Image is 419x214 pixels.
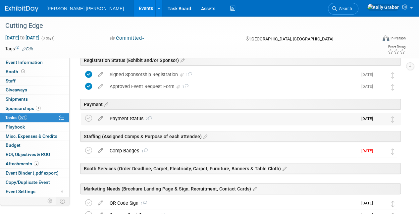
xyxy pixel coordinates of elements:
[61,190,63,192] span: Modified Layout
[361,201,376,205] span: [DATE]
[95,72,106,78] a: edit
[391,72,394,79] i: Move task
[0,169,69,178] a: Event Binder (.pdf export)
[390,36,406,41] div: In-Person
[0,67,69,76] a: Booth
[6,87,27,92] span: Giveaways
[6,142,21,148] span: Budget
[18,115,27,120] span: 58%
[106,81,357,92] div: Approved Event Request Form
[281,165,287,172] a: Edit sections
[44,197,56,205] td: Personalize Event Tab Strip
[34,161,39,166] span: 5
[80,131,401,142] div: Staffing (Assigned Comps & Purpose of each attendee)
[179,57,184,63] a: Edit sections
[106,145,357,156] div: Comp Badges
[376,115,385,124] img: Kelly Graber
[383,35,389,41] img: Format-Inperson.png
[41,36,55,40] span: (3 days)
[376,71,385,80] img: Kelly Graber
[95,116,106,122] a: edit
[106,197,357,209] div: QR Code Sign
[5,35,40,41] span: [DATE] [DATE]
[138,201,147,206] span: 1
[0,187,69,196] a: Event Settings
[5,115,27,120] span: Tasks
[0,58,69,67] a: Event Information
[95,83,106,89] a: edit
[6,69,26,74] span: Booth
[361,84,376,89] span: [DATE]
[361,72,376,77] span: [DATE]
[6,60,43,65] span: Event Information
[95,200,106,206] a: edit
[108,35,147,42] button: Committed
[5,45,33,52] td: Tags
[391,116,394,123] i: Move task
[106,69,357,80] div: Signed Sponsorship Registration
[6,106,41,111] span: Sponsorships
[0,159,69,168] a: Attachments5
[376,83,385,91] img: Kelly Graber
[0,104,69,113] a: Sponsorships1
[95,148,106,154] a: edit
[185,73,192,77] span: 1
[139,149,148,153] span: 1
[6,134,57,139] span: Misc. Expenses & Credits
[391,201,394,207] i: Move task
[0,132,69,141] a: Misc. Expenses & Credits
[0,113,69,122] a: Tasks58%
[46,6,124,11] span: [PERSON_NAME] [PERSON_NAME]
[376,199,385,208] img: Kelly Graber
[6,161,39,166] span: Attachments
[3,20,372,32] div: Cutting Edge
[6,124,25,130] span: Playbook
[251,185,257,192] a: Edit sections
[337,6,352,11] span: Search
[143,117,152,121] span: 2
[361,148,376,153] span: [DATE]
[367,4,399,11] img: Kelly Graber
[36,106,41,111] span: 1
[391,148,394,155] i: Move task
[347,34,406,44] div: Event Format
[20,69,26,74] span: Booth not reserved yet
[391,84,394,90] i: Move task
[80,163,401,174] div: Booth Services (Order Deadline, Carpet, Electricity, Carpet, Furniture, Banners & Table Cloth)
[202,133,207,139] a: Edit sections
[6,78,16,83] span: Staff
[0,77,69,85] a: Staff
[19,35,26,40] span: to
[6,180,50,185] span: Copy/Duplicate Event
[80,183,401,194] div: Marketing Needs (Brochure Landing Page & Sign, Recruitment, Contact Cards)
[80,55,401,66] div: Registration Status (Exhibit and/or Sponsor)
[0,85,69,94] a: Giveaways
[250,36,333,41] span: [GEOGRAPHIC_DATA], [GEOGRAPHIC_DATA]
[6,189,35,194] span: Event Settings
[6,152,50,157] span: ROI, Objectives & ROO
[0,150,69,159] a: ROI, Objectives & ROO
[5,6,38,12] img: ExhibitDay
[388,45,405,49] div: Event Rating
[361,116,376,121] span: [DATE]
[106,113,357,124] div: Payment Status
[6,96,28,102] span: Shipments
[0,123,69,132] a: Playbook
[0,95,69,104] a: Shipments
[22,47,33,51] a: Edit
[181,85,188,89] span: 1
[103,101,108,107] a: Edit sections
[56,197,70,205] td: Toggle Event Tabs
[328,3,358,15] a: Search
[376,147,385,156] img: Kelly Graber
[6,170,59,176] span: Event Binder (.pdf export)
[0,141,69,150] a: Budget
[0,178,69,187] a: Copy/Duplicate Event
[80,99,401,110] div: Payment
